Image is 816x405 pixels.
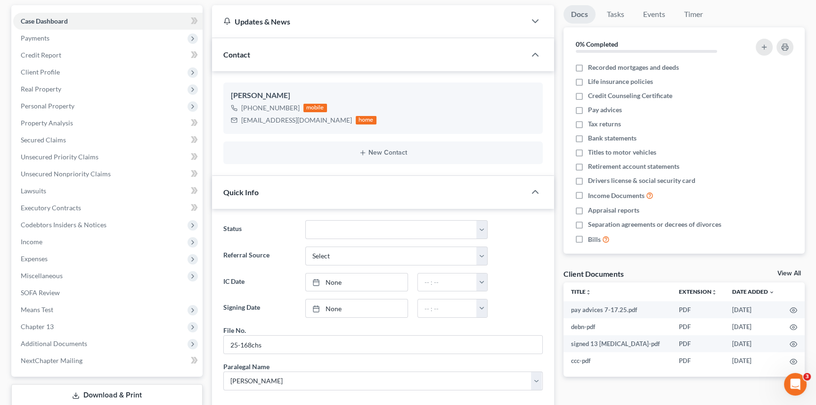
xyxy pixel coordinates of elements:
a: Extensionunfold_more [679,288,717,295]
div: [PERSON_NAME] [231,90,535,101]
td: PDF [671,335,725,352]
a: SOFA Review [13,284,203,301]
td: PDF [671,352,725,369]
span: 3 [803,373,811,380]
input: -- : -- [418,299,477,317]
span: Executory Contracts [21,204,81,212]
label: IC Date [219,273,301,292]
a: None [306,299,407,317]
div: [PHONE_NUMBER] [241,103,300,113]
span: Recorded mortgages and deeds [588,63,679,72]
a: Timer [677,5,710,24]
span: Bank statements [588,133,636,143]
span: Contact [223,50,250,59]
span: Bills [588,235,601,244]
span: Real Property [21,85,61,93]
strong: 0% Completed [576,40,618,48]
td: [DATE] [725,335,782,352]
a: NextChapter Mailing [13,352,203,369]
td: PDF [671,318,725,335]
span: Lawsuits [21,187,46,195]
span: Life insurance policies [588,77,653,86]
a: Executory Contracts [13,199,203,216]
span: Income [21,238,42,246]
i: expand_more [769,289,775,295]
div: mobile [303,104,327,112]
div: Paralegal Name [223,362,269,372]
a: Credit Report [13,47,203,64]
div: Client Documents [563,269,624,279]
a: Lawsuits [13,182,203,199]
span: Retirement account statements [588,162,679,171]
span: Drivers license & social security card [588,176,695,185]
span: Personal Property [21,102,74,110]
a: Date Added expand_more [732,288,775,295]
td: [DATE] [725,318,782,335]
a: Secured Claims [13,132,203,149]
label: Signing Date [219,299,301,318]
i: unfold_more [586,289,591,295]
a: Unsecured Nonpriority Claims [13,165,203,182]
td: debn-pdf [563,318,672,335]
td: [DATE] [725,301,782,318]
span: Expenses [21,255,48,263]
input: -- : -- [418,273,477,291]
iframe: Intercom live chat [784,373,807,396]
span: Quick Info [223,188,259,197]
a: View All [777,270,801,277]
span: Credit Report [21,51,61,59]
a: Tasks [599,5,632,24]
i: unfold_more [711,289,717,295]
span: Codebtors Insiders & Notices [21,221,106,229]
div: home [356,116,376,124]
label: Status [219,220,301,239]
span: Additional Documents [21,339,87,347]
span: Property Analysis [21,119,73,127]
span: Separation agreements or decrees of divorces [588,220,721,229]
span: Miscellaneous [21,272,63,280]
span: Credit Counseling Certificate [588,91,672,100]
a: Events [636,5,673,24]
a: Property Analysis [13,115,203,132]
span: Titles to motor vehicles [588,148,656,157]
div: [EMAIL_ADDRESS][DOMAIN_NAME] [241,116,352,125]
span: Unsecured Nonpriority Claims [21,170,111,178]
span: SOFA Review [21,289,60,297]
a: Titleunfold_more [571,288,591,295]
a: Docs [563,5,596,24]
span: Unsecured Priority Claims [21,153,98,161]
span: NextChapter Mailing [21,356,82,364]
span: Means Test [21,306,53,314]
a: Case Dashboard [13,13,203,30]
span: Pay advices [588,105,622,115]
span: Payments [21,34,49,42]
div: Updates & News [223,17,514,26]
div: File No. [223,325,246,335]
label: Referral Source [219,247,301,265]
span: Income Documents [588,191,645,200]
td: ccc-pdf [563,352,672,369]
input: -- [224,336,542,354]
span: Appraisal reports [588,206,639,215]
td: signed 13 [MEDICAL_DATA]-pdf [563,335,672,352]
span: Chapter 13 [21,322,54,331]
span: Client Profile [21,68,60,76]
td: [DATE] [725,352,782,369]
td: pay advices 7-17.25.pdf [563,301,672,318]
span: Case Dashboard [21,17,68,25]
button: New Contact [231,149,535,157]
a: None [306,273,407,291]
span: Tax returns [588,119,621,129]
td: PDF [671,301,725,318]
a: Unsecured Priority Claims [13,149,203,165]
span: Secured Claims [21,136,66,144]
